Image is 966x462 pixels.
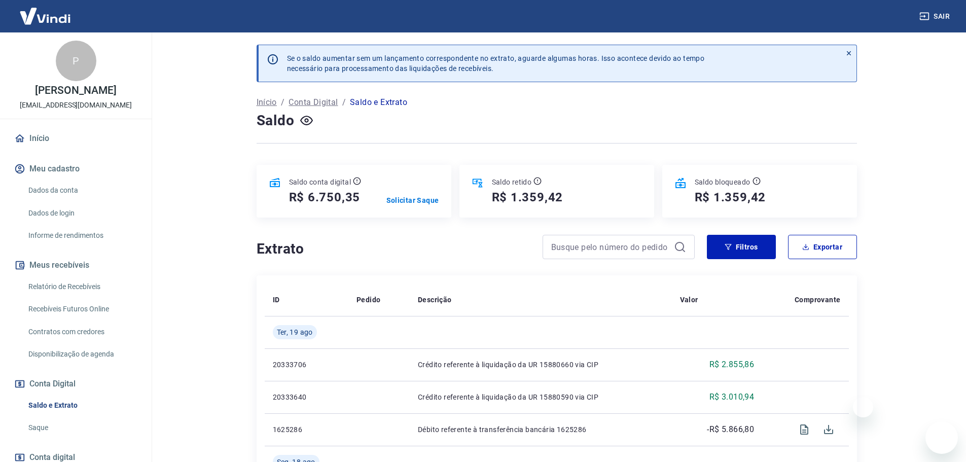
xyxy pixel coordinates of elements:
[24,299,139,319] a: Recebíveis Futuros Online
[707,235,776,259] button: Filtros
[917,7,954,26] button: Sair
[709,391,754,403] p: R$ 3.010,94
[695,189,766,205] h5: R$ 1.359,42
[289,96,338,109] a: Conta Digital
[24,417,139,438] a: Saque
[281,96,284,109] p: /
[788,235,857,259] button: Exportar
[418,360,664,370] p: Crédito referente à liquidação da UR 15880660 via CIP
[12,373,139,395] button: Conta Digital
[386,195,439,205] a: Solicitar Saque
[24,203,139,224] a: Dados de login
[273,424,341,435] p: 1625286
[925,421,958,454] iframe: Botão para abrir a janela de mensagens
[24,344,139,365] a: Disponibilização de agenda
[24,180,139,201] a: Dados da conta
[257,111,295,131] h4: Saldo
[273,392,341,402] p: 20333640
[707,423,754,436] p: -R$ 5.866,80
[24,276,139,297] a: Relatório de Recebíveis
[795,295,840,305] p: Comprovante
[12,127,139,150] a: Início
[24,225,139,246] a: Informe de rendimentos
[12,1,78,31] img: Vindi
[418,424,664,435] p: Débito referente à transferência bancária 1625286
[56,41,96,81] div: P
[418,392,664,402] p: Crédito referente à liquidação da UR 15880590 via CIP
[816,417,841,442] span: Download
[273,360,341,370] p: 20333706
[492,189,563,205] h5: R$ 1.359,42
[709,359,754,371] p: R$ 2.855,86
[853,397,873,417] iframe: Fechar mensagem
[492,177,532,187] p: Saldo retido
[277,327,313,337] span: Ter, 19 ago
[342,96,346,109] p: /
[289,189,361,205] h5: R$ 6.750,35
[35,85,116,96] p: [PERSON_NAME]
[287,53,705,74] p: Se o saldo aumentar sem um lançamento correspondente no extrato, aguarde algumas horas. Isso acon...
[551,239,670,255] input: Busque pelo número do pedido
[24,322,139,342] a: Contratos com credores
[695,177,750,187] p: Saldo bloqueado
[356,295,380,305] p: Pedido
[792,417,816,442] span: Visualizar
[12,254,139,276] button: Meus recebíveis
[20,100,132,111] p: [EMAIL_ADDRESS][DOMAIN_NAME]
[257,239,530,259] h4: Extrato
[418,295,452,305] p: Descrição
[289,177,351,187] p: Saldo conta digital
[24,395,139,416] a: Saldo e Extrato
[273,295,280,305] p: ID
[257,96,277,109] a: Início
[12,158,139,180] button: Meu cadastro
[350,96,407,109] p: Saldo e Extrato
[680,295,698,305] p: Valor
